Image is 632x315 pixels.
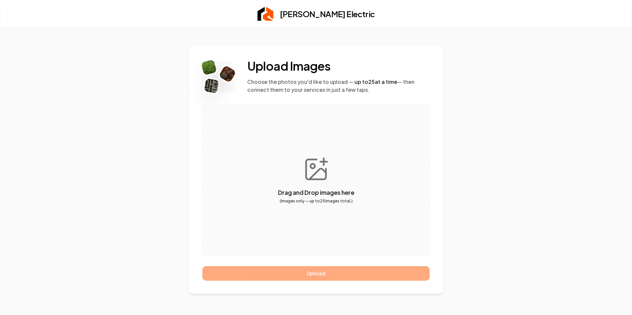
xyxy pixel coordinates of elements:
span: up to 25 at a time [354,78,397,85]
h2: [PERSON_NAME] Electric [280,9,375,19]
img: Rebolt Logo [218,65,237,83]
h2: Upload Images [247,59,430,73]
p: Choose the photos you'd like to upload — — then connect them to your services in just a few taps. [247,78,430,94]
img: Rebolt Logo [204,78,219,93]
img: Rebolt Logo [201,59,217,75]
img: Rebolt Logo [257,7,273,21]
